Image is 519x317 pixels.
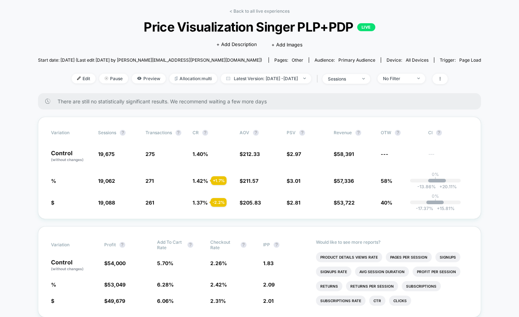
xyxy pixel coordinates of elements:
[132,74,166,83] span: Preview
[381,178,392,184] span: 58%
[210,260,227,266] span: 2.26 %
[432,193,439,199] p: 0%
[99,74,128,83] span: Pause
[38,57,262,63] span: Start date: [DATE] (Last edit [DATE] by [PERSON_NAME][EMAIL_ADDRESS][PERSON_NAME][DOMAIN_NAME])
[243,199,261,206] span: 205.83
[51,130,91,136] span: Variation
[104,281,126,288] span: $
[413,267,460,277] li: Profit Per Session
[316,296,366,306] li: Subscriptions Rate
[459,57,481,63] span: Page Load
[210,298,226,304] span: 2.31 %
[433,206,455,211] span: 15.81 %
[253,130,259,136] button: ?
[193,178,208,184] span: 1.42 %
[51,267,84,271] span: (without changes)
[187,242,193,248] button: ?
[51,239,91,250] span: Variation
[328,76,357,82] div: sessions
[316,252,382,262] li: Product Details Views Rate
[355,130,361,136] button: ?
[437,206,440,211] span: +
[107,281,126,288] span: 53,049
[104,298,125,304] span: $
[316,267,351,277] li: Signups Rate
[435,252,460,262] li: Signups
[176,130,181,136] button: ?
[51,178,56,184] span: %
[193,199,208,206] span: 1.37 %
[98,151,115,157] span: 19,675
[334,178,354,184] span: $
[290,199,300,206] span: 2.81
[211,198,227,207] div: - 2.2 %
[386,252,432,262] li: Pages Per Session
[395,130,401,136] button: ?
[157,298,174,304] span: 6.06 %
[157,281,174,288] span: 6.28 %
[435,177,436,182] p: |
[240,151,260,157] span: $
[383,76,412,81] div: No Filter
[216,41,257,48] span: + Add Description
[193,151,208,157] span: 1.40 %
[175,77,178,81] img: rebalance
[51,150,91,162] p: Control
[98,178,115,184] span: 19,062
[337,178,354,184] span: 57,336
[51,281,56,288] span: %
[240,130,249,135] span: AOV
[210,281,227,288] span: 2.42 %
[145,151,155,157] span: 275
[315,74,322,84] span: |
[357,23,375,31] p: LIVE
[416,206,433,211] span: -17.37 %
[381,151,388,157] span: ---
[299,130,305,136] button: ?
[287,199,300,206] span: $
[120,130,126,136] button: ?
[98,199,115,206] span: 19,088
[436,130,442,136] button: ?
[221,74,311,83] span: Latest Version: [DATE] - [DATE]
[346,281,398,291] li: Returns Per Session
[145,130,172,135] span: Transactions
[60,19,459,34] span: Price Visualization Singer PLP+PDP
[107,260,126,266] span: 54,000
[263,242,270,247] span: IPP
[316,239,468,245] p: Would like to see more reports?
[107,298,125,304] span: 49,679
[406,57,429,63] span: all devices
[290,151,301,157] span: 2.97
[240,178,258,184] span: $
[402,281,441,291] li: Subscriptions
[193,130,199,135] span: CR
[119,242,125,248] button: ?
[169,74,217,83] span: Allocation: multi
[211,176,227,185] div: + 1.7 %
[381,199,392,206] span: 40%
[290,178,300,184] span: 3.01
[389,296,411,306] li: Clicks
[436,184,457,189] span: 20.11 %
[51,157,84,162] span: (without changes)
[240,199,261,206] span: $
[98,130,116,135] span: Sessions
[157,239,184,250] span: Add To Cart Rate
[287,178,300,184] span: $
[428,152,468,162] span: ---
[271,42,303,48] span: + Add Images
[226,77,230,80] img: calendar
[104,242,116,247] span: Profit
[241,242,246,248] button: ?
[263,281,275,288] span: 2.09
[440,57,481,63] div: Trigger:
[334,199,355,206] span: $
[435,199,436,204] p: |
[316,281,342,291] li: Returns
[292,57,303,63] span: other
[334,130,352,135] span: Revenue
[428,130,468,136] span: CI
[202,130,208,136] button: ?
[337,199,355,206] span: 53,722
